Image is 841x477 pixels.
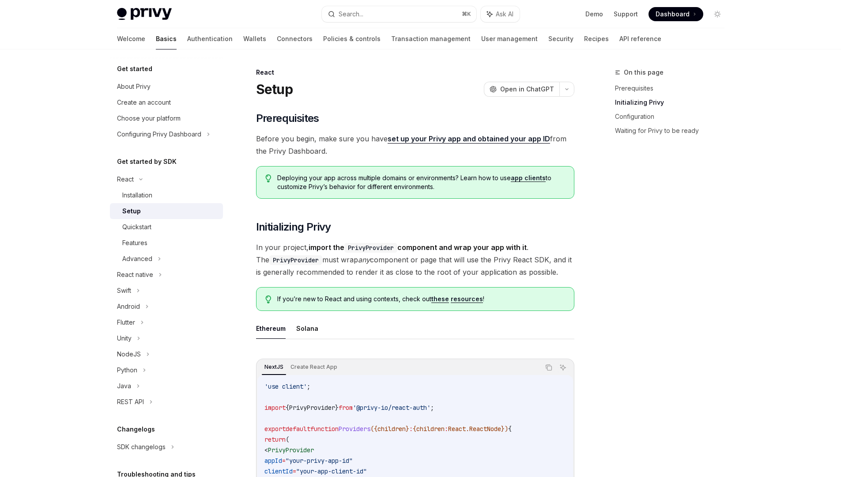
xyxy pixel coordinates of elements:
span: : [445,425,448,433]
div: Features [122,238,147,248]
a: Wallets [243,28,266,49]
h5: Get started by SDK [117,156,177,167]
span: } [335,404,339,412]
span: ( [286,435,289,443]
span: If you’re new to React and using contexts, check out ! [277,295,565,303]
div: NodeJS [117,349,141,360]
span: = [293,467,296,475]
div: React [256,68,574,77]
span: { [508,425,512,433]
a: Demo [585,10,603,19]
span: default [286,425,310,433]
a: Quickstart [110,219,223,235]
a: Transaction management [391,28,471,49]
div: Setup [122,206,141,216]
span: Dashboard [656,10,690,19]
span: Before you begin, make sure you have from the Privy Dashboard. [256,132,574,157]
span: Ask AI [496,10,513,19]
span: In your project, . The must wrap component or page that will use the Privy React SDK, and it is g... [256,241,574,278]
div: NextJS [262,362,286,372]
div: REST API [117,397,144,407]
button: Solana [296,318,318,339]
div: Create an account [117,97,171,108]
span: "your-privy-app-id" [286,457,353,465]
span: function [310,425,339,433]
a: Support [614,10,638,19]
a: Initializing Privy [615,95,732,110]
span: Prerequisites [256,111,319,125]
a: Basics [156,28,177,49]
a: Choose your platform [110,110,223,126]
span: . [466,425,469,433]
span: On this page [624,67,664,78]
span: } [406,425,409,433]
span: Open in ChatGPT [500,85,554,94]
span: { [286,404,289,412]
span: ({ [370,425,377,433]
button: Ethereum [256,318,286,339]
h5: Get started [117,64,152,74]
span: '@privy-io/react-auth' [353,404,430,412]
a: Configuration [615,110,732,124]
span: = [282,457,286,465]
button: Search...⌘K [322,6,476,22]
div: React native [117,269,153,280]
span: React [448,425,466,433]
a: Create an account [110,95,223,110]
div: Quickstart [122,222,151,232]
a: these [431,295,449,303]
span: from [339,404,353,412]
div: Choose your platform [117,113,181,124]
code: PrivyProvider [344,243,397,253]
span: ; [430,404,434,412]
div: Android [117,301,140,312]
a: API reference [619,28,661,49]
button: Toggle dark mode [710,7,724,21]
div: Python [117,365,137,375]
div: Unity [117,333,132,344]
a: About Privy [110,79,223,95]
svg: Tip [265,295,272,303]
a: app clients [511,174,546,182]
strong: import the component and wrap your app with it [309,243,527,252]
div: Flutter [117,317,135,328]
span: return [264,435,286,443]
div: Advanced [122,254,152,264]
a: Setup [110,203,223,219]
span: Providers [339,425,370,433]
div: About Privy [117,81,151,92]
div: Java [117,381,131,391]
a: set up your Privy app and obtained your app ID [388,134,550,144]
span: "your-app-client-id" [296,467,367,475]
div: Create React App [288,362,340,372]
svg: Tip [265,174,272,182]
a: Authentication [187,28,233,49]
span: PrivyProvider [289,404,335,412]
img: light logo [117,8,172,20]
a: Installation [110,187,223,203]
a: Dashboard [649,7,703,21]
div: Swift [117,285,131,296]
span: 'use client' [264,382,307,390]
button: Ask AI [557,362,569,373]
h1: Setup [256,81,293,97]
a: Prerequisites [615,81,732,95]
div: Search... [339,9,363,19]
a: Welcome [117,28,145,49]
span: < [264,446,268,454]
span: ⌘ K [462,11,471,18]
span: Initializing Privy [256,220,331,234]
span: ; [307,382,310,390]
button: Open in ChatGPT [484,82,559,97]
h5: Changelogs [117,424,155,435]
span: children [377,425,406,433]
span: import [264,404,286,412]
a: Features [110,235,223,251]
a: Recipes [584,28,609,49]
button: Ask AI [481,6,520,22]
div: React [117,174,134,185]
span: Deploying your app across multiple domains or environments? Learn how to use to customize Privy’s... [277,174,565,191]
span: ReactNode [469,425,501,433]
a: Policies & controls [323,28,381,49]
span: appId [264,457,282,465]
